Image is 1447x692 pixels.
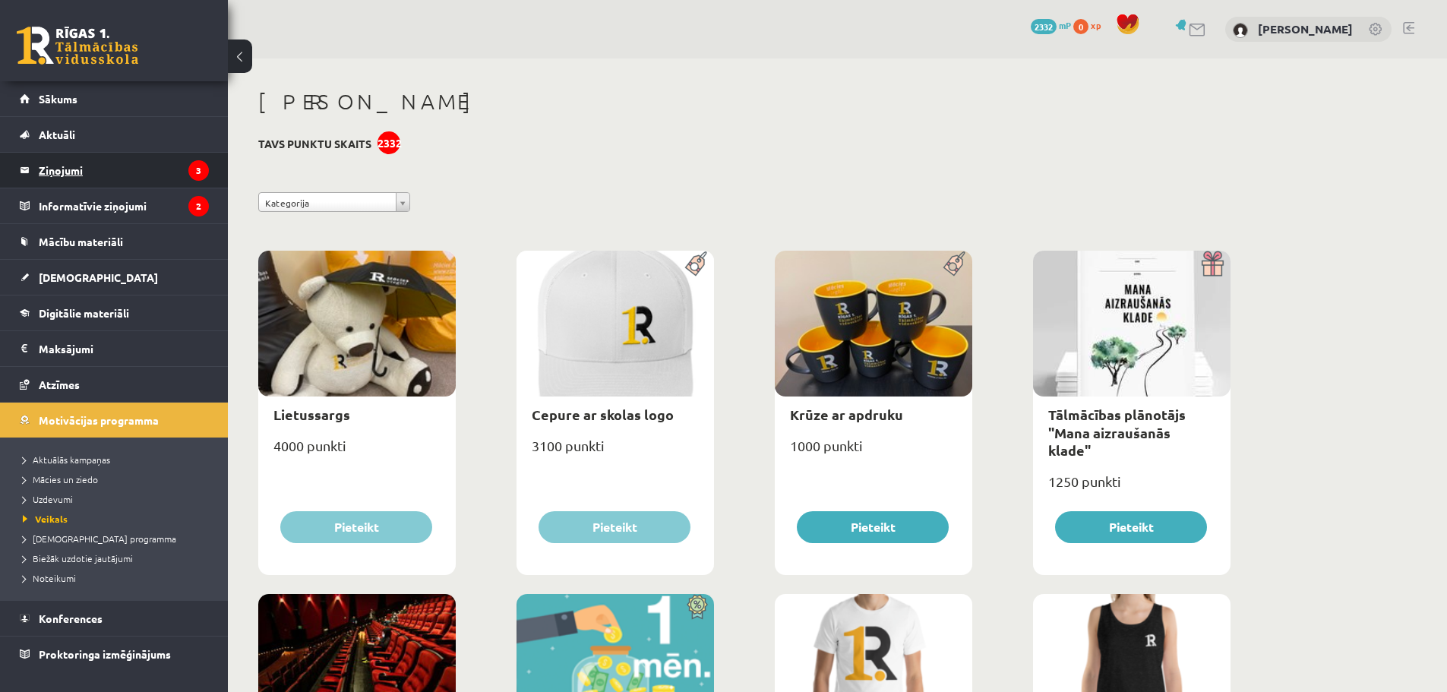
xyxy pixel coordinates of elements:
[1073,19,1088,34] span: 0
[23,513,68,525] span: Veikals
[39,92,77,106] span: Sākums
[378,131,400,154] div: 2332
[39,235,123,248] span: Mācību materiāli
[20,188,209,223] a: Informatīvie ziņojumi2
[23,472,213,486] a: Mācies un ziedo
[39,378,80,391] span: Atzīmes
[17,27,138,65] a: Rīgas 1. Tālmācības vidusskola
[1048,406,1186,459] a: Tālmācības plānotājs "Mana aizraušanās klade"
[23,571,213,585] a: Noteikumi
[539,511,690,543] button: Pieteikt
[39,611,103,625] span: Konferences
[20,224,209,259] a: Mācību materiāli
[39,270,158,284] span: [DEMOGRAPHIC_DATA]
[20,367,209,402] a: Atzīmes
[1258,21,1353,36] a: [PERSON_NAME]
[39,153,209,188] legend: Ziņojumi
[20,601,209,636] a: Konferences
[20,153,209,188] a: Ziņojumi3
[23,492,213,506] a: Uzdevumi
[258,433,456,471] div: 4000 punkti
[23,453,213,466] a: Aktuālās kampaņas
[39,306,129,320] span: Digitālie materiāli
[188,160,209,181] i: 3
[1091,19,1101,31] span: xp
[1196,251,1231,276] img: Dāvana ar pārsteigumu
[1031,19,1071,31] a: 2332 mP
[790,406,903,423] a: Krūze ar apdruku
[265,193,390,213] span: Kategorija
[39,331,209,366] legend: Maksājumi
[23,493,73,505] span: Uzdevumi
[39,128,75,141] span: Aktuāli
[20,81,209,116] a: Sākums
[188,196,209,216] i: 2
[39,413,159,427] span: Motivācijas programma
[23,532,176,545] span: [DEMOGRAPHIC_DATA] programma
[1055,511,1207,543] button: Pieteikt
[1031,19,1057,34] span: 2332
[23,532,213,545] a: [DEMOGRAPHIC_DATA] programma
[258,137,371,150] h3: Tavs punktu skaits
[20,403,209,438] a: Motivācijas programma
[23,473,98,485] span: Mācies un ziedo
[20,637,209,671] a: Proktoringa izmēģinājums
[938,251,972,276] img: Populāra prece
[23,453,110,466] span: Aktuālās kampaņas
[680,251,714,276] img: Populāra prece
[20,295,209,330] a: Digitālie materiāli
[23,551,213,565] a: Biežāk uzdotie jautājumi
[23,552,133,564] span: Biežāk uzdotie jautājumi
[775,433,972,471] div: 1000 punkti
[517,433,714,471] div: 3100 punkti
[20,260,209,295] a: [DEMOGRAPHIC_DATA]
[258,89,1231,115] h1: [PERSON_NAME]
[23,572,76,584] span: Noteikumi
[20,331,209,366] a: Maksājumi
[1033,469,1231,507] div: 1250 punkti
[273,406,350,423] a: Lietussargs
[532,406,674,423] a: Cepure ar skolas logo
[797,511,949,543] button: Pieteikt
[39,647,171,661] span: Proktoringa izmēģinājums
[258,192,410,212] a: Kategorija
[1073,19,1108,31] a: 0 xp
[39,188,209,223] legend: Informatīvie ziņojumi
[1233,23,1248,38] img: Samanta Kisele
[20,117,209,152] a: Aktuāli
[280,511,432,543] button: Pieteikt
[23,512,213,526] a: Veikals
[1059,19,1071,31] span: mP
[680,594,714,620] img: Atlaide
